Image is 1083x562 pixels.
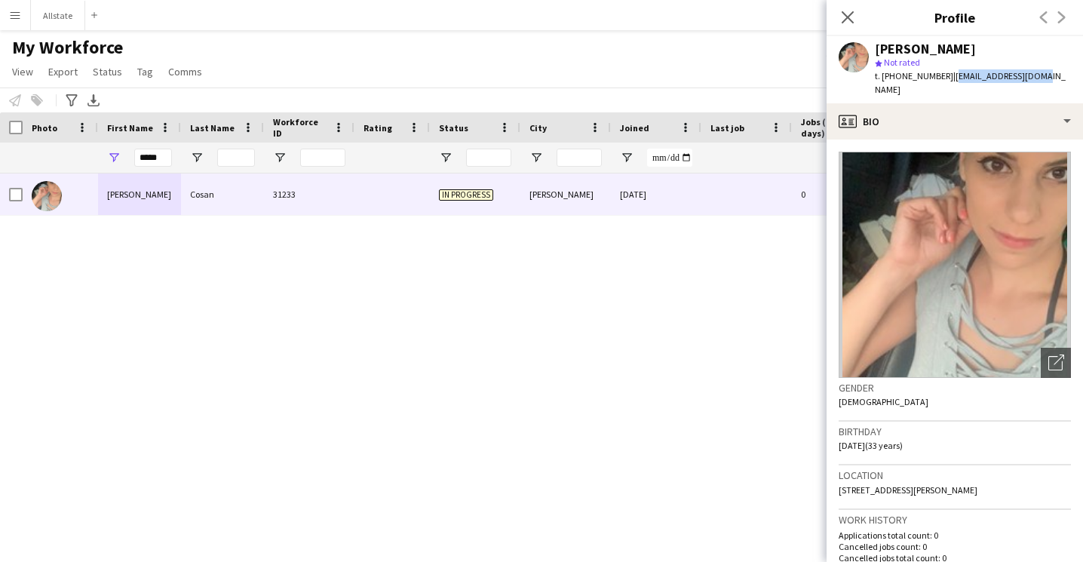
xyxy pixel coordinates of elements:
[611,174,701,215] div: [DATE]
[364,122,392,134] span: Rating
[48,65,78,78] span: Export
[12,36,123,59] span: My Workforce
[190,122,235,134] span: Last Name
[839,381,1071,395] h3: Gender
[12,65,33,78] span: View
[839,425,1071,438] h3: Birthday
[190,151,204,164] button: Open Filter Menu
[875,70,953,81] span: t. [PHONE_NUMBER]
[264,174,354,215] div: 31233
[839,440,903,451] span: [DATE] (33 years)
[557,149,602,167] input: City Filter Input
[839,468,1071,482] h3: Location
[273,116,327,139] span: Workforce ID
[1041,348,1071,378] div: Open photos pop-in
[168,65,202,78] span: Comms
[827,8,1083,27] h3: Profile
[839,152,1071,378] img: Crew avatar or photo
[839,541,1071,552] p: Cancelled jobs count: 0
[300,149,345,167] input: Workforce ID Filter Input
[839,396,928,407] span: [DEMOGRAPHIC_DATA]
[529,122,547,134] span: City
[875,70,1066,95] span: | [EMAIL_ADDRESS][DOMAIN_NAME]
[93,65,122,78] span: Status
[31,1,85,30] button: Allstate
[181,174,264,215] div: Cosan
[42,62,84,81] a: Export
[87,62,128,81] a: Status
[827,103,1083,140] div: Bio
[98,174,181,215] div: [PERSON_NAME]
[84,91,103,109] app-action-btn: Export XLSX
[647,149,692,167] input: Joined Filter Input
[884,57,920,68] span: Not rated
[273,151,287,164] button: Open Filter Menu
[134,149,172,167] input: First Name Filter Input
[131,62,159,81] a: Tag
[710,122,744,134] span: Last job
[6,62,39,81] a: View
[439,189,493,201] span: In progress
[32,181,62,211] img: Samantha Cosan
[439,122,468,134] span: Status
[107,122,153,134] span: First Name
[839,530,1071,541] p: Applications total count: 0
[620,122,649,134] span: Joined
[520,174,611,215] div: [PERSON_NAME]
[217,149,255,167] input: Last Name Filter Input
[792,174,890,215] div: 0
[439,151,453,164] button: Open Filter Menu
[620,151,634,164] button: Open Filter Menu
[839,513,1071,527] h3: Work history
[529,151,543,164] button: Open Filter Menu
[466,149,511,167] input: Status Filter Input
[162,62,208,81] a: Comms
[137,65,153,78] span: Tag
[63,91,81,109] app-action-btn: Advanced filters
[801,116,863,139] span: Jobs (last 90 days)
[107,151,121,164] button: Open Filter Menu
[875,42,976,56] div: [PERSON_NAME]
[32,122,57,134] span: Photo
[839,484,977,496] span: [STREET_ADDRESS][PERSON_NAME]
